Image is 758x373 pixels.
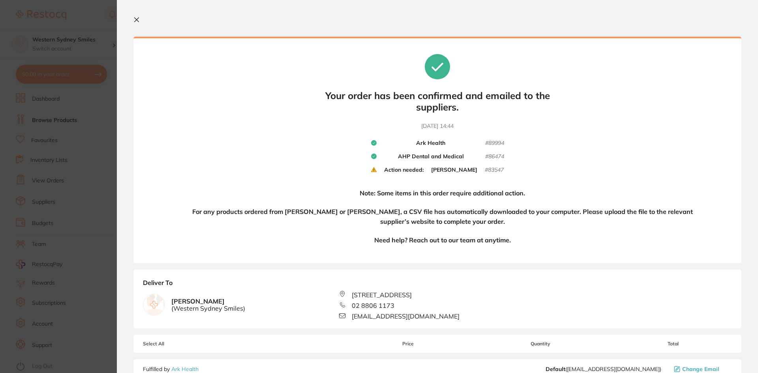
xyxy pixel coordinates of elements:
h4: Note: Some items in this order require additional action. [360,188,525,199]
span: Total [614,341,732,347]
b: [PERSON_NAME] [431,167,477,174]
button: Change Email [672,366,732,373]
h4: For any products ordered from [PERSON_NAME] or [PERSON_NAME], a CSV file has automatically downlo... [189,207,696,227]
b: Default [546,366,565,373]
b: Your order has been confirmed and emailed to the suppliers. [319,90,556,113]
span: Price [349,341,467,347]
b: [PERSON_NAME] [171,298,245,312]
time: [DATE] 14:44 [421,122,454,130]
span: cch@arkhealth.com.au [546,366,661,372]
img: Profile image for Restocq [9,19,22,32]
h4: Need help? Reach out to our team at anytime. [374,235,511,246]
b: Deliver To [143,279,732,291]
a: Ark Health [171,366,199,373]
span: [STREET_ADDRESS] [352,291,412,298]
div: Hi [PERSON_NAME], ​ Starting [DATE], we’re making some updates to our product offerings on the Re... [26,17,149,195]
small: # 89994 [485,140,504,147]
div: message notification from Restocq, 2h ago. Hi Ramesh, ​ Starting 11 August, we’re making some upd... [3,12,155,151]
span: [EMAIL_ADDRESS][DOMAIN_NAME] [352,313,460,320]
b: Ark Health [416,140,445,147]
p: Fulfilled by [143,366,199,372]
span: Change Email [682,366,719,372]
small: # 83547 [485,167,504,174]
span: Quantity [467,341,614,347]
img: empty.jpg [143,294,165,315]
span: Select All [143,341,222,347]
b: Action needed: [384,167,424,174]
div: Message content [26,17,149,135]
b: AHP Dental and Medical [398,153,464,160]
small: # 86474 [485,153,504,160]
span: 02 8806 1173 [352,302,394,309]
span: ( Western Sydney Smiles ) [171,305,245,312]
p: Message from Restocq, sent 2h ago [26,139,149,146]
